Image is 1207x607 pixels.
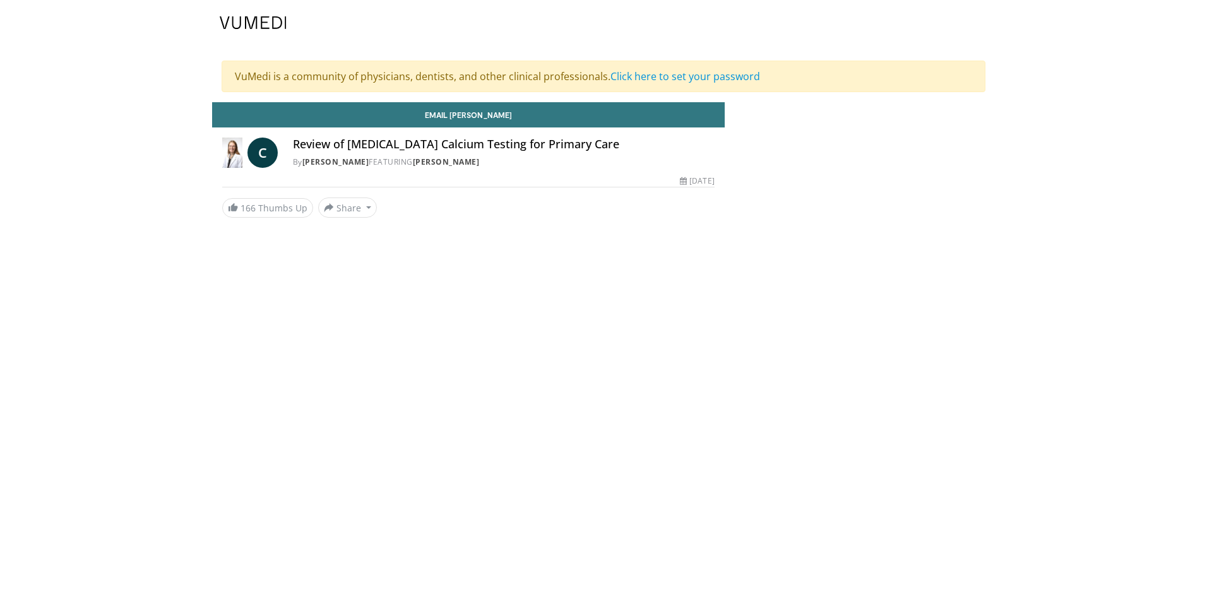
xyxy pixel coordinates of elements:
a: [PERSON_NAME] [302,156,369,167]
div: VuMedi is a community of physicians, dentists, and other clinical professionals. [222,61,985,92]
div: By FEATURING [293,156,715,168]
a: 166 Thumbs Up [222,198,313,218]
button: Share [318,197,377,218]
a: Click here to set your password [610,69,760,83]
a: Email [PERSON_NAME] [212,102,725,127]
img: VuMedi Logo [220,16,287,29]
span: 166 [241,202,256,214]
a: [PERSON_NAME] [413,156,480,167]
img: Dr. Catherine P. Benziger [222,138,242,168]
h4: Review of [MEDICAL_DATA] Calcium Testing for Primary Care [293,138,715,151]
div: [DATE] [680,175,714,187]
a: C [247,138,278,168]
